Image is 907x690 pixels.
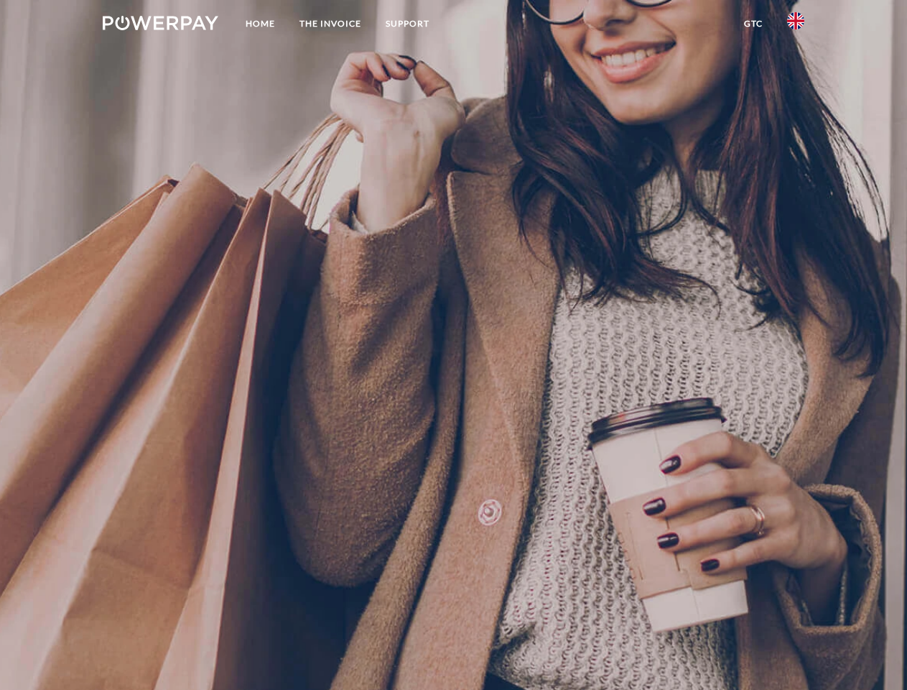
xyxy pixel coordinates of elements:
[787,12,804,29] img: en
[103,16,218,30] img: logo-powerpay-white.svg
[732,11,775,37] a: GTC
[287,11,373,37] a: THE INVOICE
[373,11,442,37] a: Support
[233,11,287,37] a: Home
